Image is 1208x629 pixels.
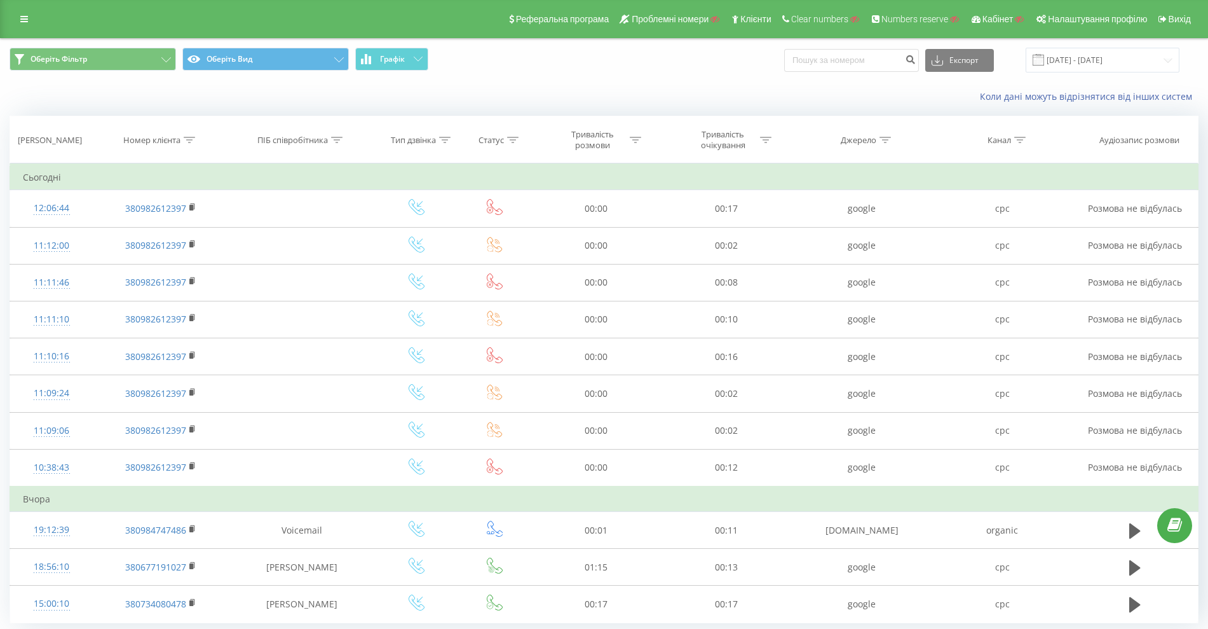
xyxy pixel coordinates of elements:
[23,344,81,369] div: 11:10:16
[10,165,1198,190] td: Сьогодні
[1048,14,1147,24] span: Налаштування профілю
[1088,350,1182,363] span: Розмова не відбулась
[125,598,186,610] a: 380734080478
[23,270,81,295] div: 11:11:46
[182,48,349,71] button: Оберіть Вид
[10,487,1198,512] td: Вчора
[791,14,848,24] span: Clear numbers
[559,129,627,151] div: Тривалість розмови
[125,313,186,325] a: 380982612397
[125,461,186,473] a: 380982612397
[23,591,81,616] div: 15:00:10
[791,375,932,412] td: google
[125,239,186,251] a: 380982612397
[229,586,375,623] td: [PERSON_NAME]
[689,129,757,151] div: Тривалість очікування
[125,350,186,363] a: 380982612397
[229,549,375,586] td: [PERSON_NAME]
[791,264,932,301] td: google
[932,264,1073,301] td: cpc
[791,338,932,375] td: google
[23,518,81,543] div: 19:12:39
[1088,276,1182,288] span: Розмова не відбулась
[531,190,661,227] td: 00:00
[391,135,436,146] div: Тип дзвінка
[881,14,948,24] span: Numbers reserve
[1088,424,1182,436] span: Розмова не відбулась
[791,301,932,338] td: google
[841,135,876,146] div: Джерело
[1088,461,1182,473] span: Розмова не відбулась
[932,512,1073,549] td: organic
[791,190,932,227] td: google
[784,49,919,72] input: Пошук за номером
[23,233,81,258] div: 11:12:00
[31,54,87,64] span: Оберіть Фільтр
[791,512,932,549] td: [DOMAIN_NAME]
[229,512,375,549] td: Voicemail
[257,135,328,146] div: ПІБ співробітника
[661,375,791,412] td: 00:02
[661,512,791,549] td: 00:11
[23,196,81,221] div: 12:06:44
[531,264,661,301] td: 00:00
[380,55,405,64] span: Графік
[661,586,791,623] td: 00:17
[531,412,661,449] td: 00:00
[925,49,994,72] button: Експорт
[661,301,791,338] td: 00:10
[531,375,661,412] td: 00:00
[531,301,661,338] td: 00:00
[982,14,1014,24] span: Кабінет
[932,449,1073,487] td: cpc
[1099,135,1179,146] div: Аудіозапис розмови
[987,135,1011,146] div: Канал
[23,418,81,443] div: 11:09:06
[932,549,1073,586] td: cpc
[531,512,661,549] td: 00:01
[531,449,661,487] td: 00:00
[791,227,932,264] td: google
[1088,239,1182,251] span: Розмова не відбулась
[932,338,1073,375] td: cpc
[791,586,932,623] td: google
[932,301,1073,338] td: cpc
[661,549,791,586] td: 00:13
[23,307,81,332] div: 11:11:10
[355,48,428,71] button: Графік
[531,227,661,264] td: 00:00
[932,190,1073,227] td: cpc
[661,264,791,301] td: 00:08
[932,375,1073,412] td: cpc
[18,135,82,146] div: [PERSON_NAME]
[661,412,791,449] td: 00:02
[125,561,186,573] a: 380677191027
[932,227,1073,264] td: cpc
[791,549,932,586] td: google
[478,135,504,146] div: Статус
[632,14,709,24] span: Проблемні номери
[23,455,81,480] div: 10:38:43
[516,14,609,24] span: Реферальна програма
[123,135,180,146] div: Номер клієнта
[531,338,661,375] td: 00:00
[23,381,81,406] div: 11:09:24
[1088,202,1182,214] span: Розмова не відбулась
[661,338,791,375] td: 00:16
[125,387,186,399] a: 380982612397
[791,412,932,449] td: google
[125,524,186,536] a: 380984747486
[1169,14,1191,24] span: Вихід
[661,190,791,227] td: 00:17
[661,227,791,264] td: 00:02
[531,586,661,623] td: 00:17
[791,449,932,487] td: google
[1088,387,1182,399] span: Розмова не відбулась
[23,555,81,579] div: 18:56:10
[1088,313,1182,325] span: Розмова не відбулась
[932,412,1073,449] td: cpc
[661,449,791,487] td: 00:12
[10,48,176,71] button: Оберіть Фільтр
[125,424,186,436] a: 380982612397
[531,549,661,586] td: 01:15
